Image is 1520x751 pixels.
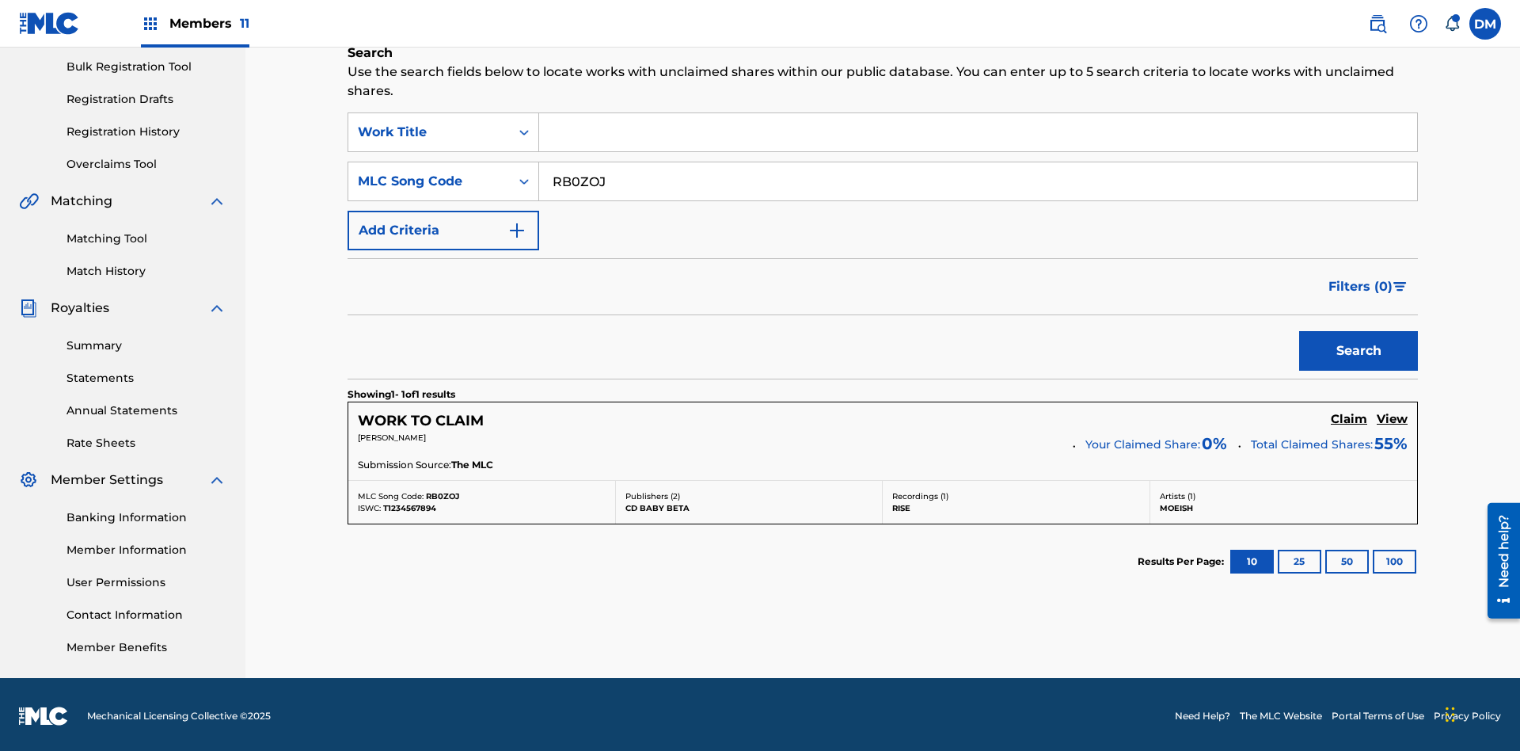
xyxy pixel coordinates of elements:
[1362,8,1393,40] a: Public Search
[51,192,112,211] span: Matching
[1230,550,1274,574] button: 10
[66,263,226,280] a: Match History
[1446,691,1455,738] div: Drag
[358,433,426,443] span: [PERSON_NAME]
[240,16,249,31] span: 11
[348,112,1418,379] form: Search Form
[66,124,226,140] a: Registration History
[383,503,436,513] span: T1234567894
[66,231,226,247] a: Matching Tool
[358,503,381,513] span: ISWC:
[358,491,424,501] span: MLC Song Code:
[169,14,249,32] span: Members
[358,458,451,472] span: Submission Source:
[507,221,526,240] img: 9d2ae6d4665cec9f34b9.svg
[1374,432,1408,456] span: 55 %
[19,707,68,726] img: logo
[451,458,493,472] span: The MLC
[426,491,459,501] span: RB0ZOJ
[1251,437,1373,452] span: Total Claimed Shares:
[1434,709,1501,723] a: Privacy Policy
[358,123,500,142] div: Work Title
[358,172,500,191] div: MLC Song Code
[66,574,226,591] a: User Permissions
[141,14,160,33] img: Top Rightsholders
[1138,555,1228,569] p: Results Per Page:
[66,639,226,656] a: Member Benefits
[66,402,226,419] a: Annual Statements
[66,607,226,623] a: Contact Information
[66,337,226,354] a: Summary
[1476,497,1520,627] iframe: Resource Center
[1393,282,1407,292] img: filter
[1331,412,1367,427] h5: Claim
[1319,267,1418,307] button: Filters (0)
[625,502,873,514] p: CD BABY BETA
[19,192,39,211] img: Matching
[1409,14,1428,33] img: help
[1469,8,1501,40] div: User Menu
[1377,412,1408,429] a: View
[1278,550,1321,574] button: 25
[1085,436,1200,453] span: Your Claimed Share:
[348,211,539,250] button: Add Criteria
[19,12,80,35] img: MLC Logo
[207,299,226,318] img: expand
[892,502,1140,514] p: RISE
[66,370,226,387] a: Statements
[19,471,38,490] img: Member Settings
[1441,675,1520,751] iframe: Chat Widget
[348,63,1418,101] p: Use the search fields below to locate works with unclaimed shares within our public database. You...
[1373,550,1416,574] button: 100
[1444,16,1460,32] div: Notifications
[892,490,1140,502] p: Recordings ( 1 )
[625,490,873,502] p: Publishers ( 2 )
[207,471,226,490] img: expand
[1332,709,1424,723] a: Portal Terms of Use
[19,299,38,318] img: Royalties
[66,542,226,558] a: Member Information
[66,91,226,108] a: Registration Drafts
[51,299,109,318] span: Royalties
[207,192,226,211] img: expand
[1328,277,1393,296] span: Filters ( 0 )
[1377,412,1408,427] h5: View
[1160,502,1408,514] p: MOEISH
[87,709,271,723] span: Mechanical Licensing Collective © 2025
[348,44,1418,63] h6: Search
[1403,8,1434,40] div: Help
[51,471,163,490] span: Member Settings
[1240,709,1322,723] a: The MLC Website
[1202,432,1227,456] span: 0 %
[358,412,484,430] h5: WORK TO CLAIM
[1175,709,1230,723] a: Need Help?
[66,59,226,75] a: Bulk Registration Tool
[1325,550,1369,574] button: 50
[66,435,226,452] a: Rate Sheets
[348,387,455,402] p: Showing 1 - 1 of 1 results
[66,509,226,526] a: Banking Information
[1160,490,1408,502] p: Artists ( 1 )
[1368,14,1387,33] img: search
[1299,331,1418,371] button: Search
[66,156,226,173] a: Overclaims Tool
